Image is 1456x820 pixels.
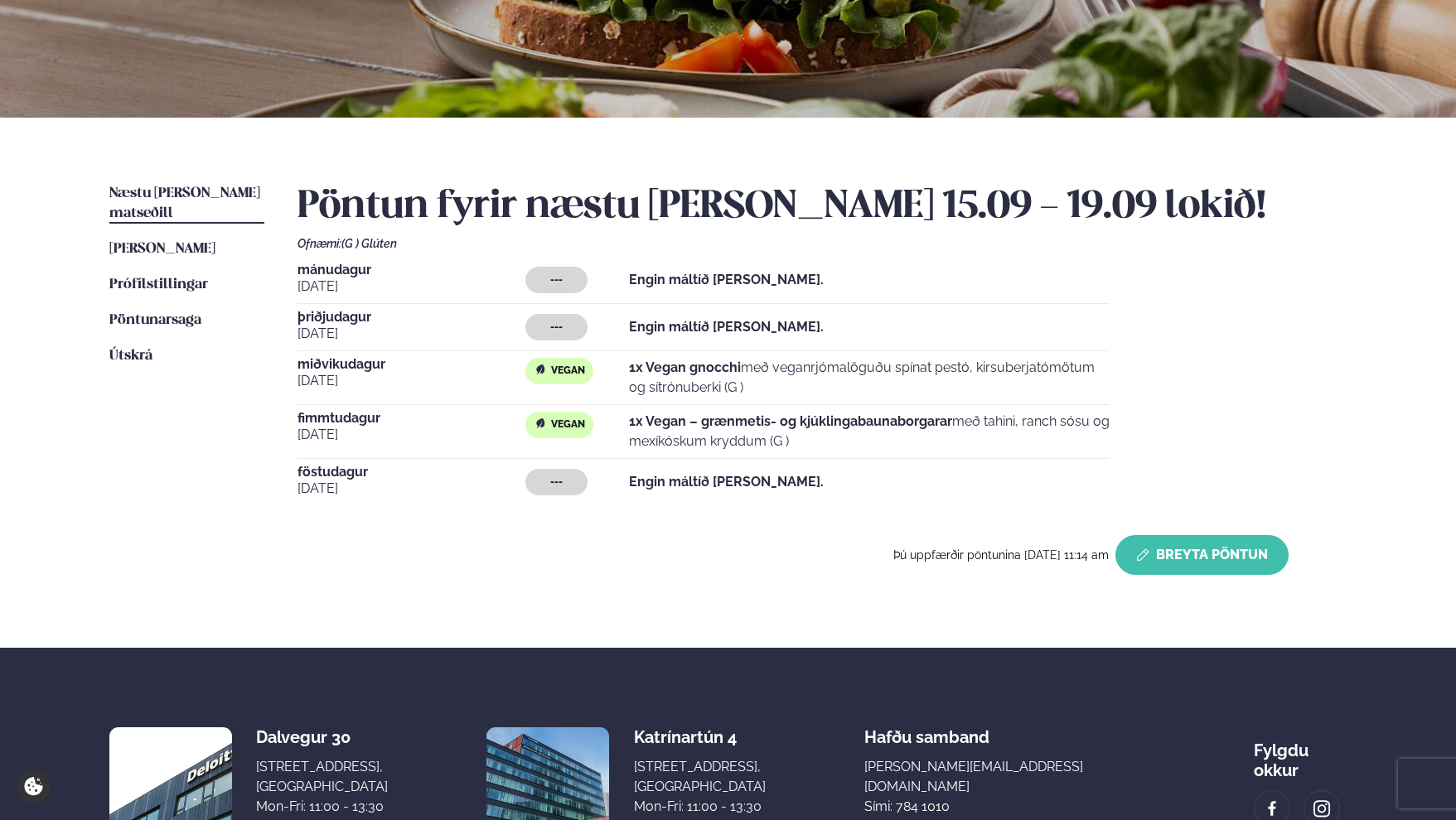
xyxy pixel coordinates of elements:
h2: Pöntun fyrir næstu [PERSON_NAME] 15.09 - 19.09 lokið! [297,184,1347,230]
div: [STREET_ADDRESS], [GEOGRAPHIC_DATA] [256,757,388,797]
span: föstudagur [297,465,525,479]
div: [STREET_ADDRESS], [GEOGRAPHIC_DATA] [634,757,766,797]
img: image alt [1263,799,1281,818]
span: [DATE] [297,371,525,391]
a: Pöntunarsaga [109,311,201,330]
span: --- [550,475,563,489]
strong: Engin máltíð [PERSON_NAME]. [629,319,824,335]
span: Pöntunarsaga [109,313,201,327]
span: [DATE] [297,479,525,499]
span: [DATE] [297,425,525,445]
p: Sími: 784 1010 [864,797,1155,817]
span: [DATE] [297,324,525,344]
span: fimmtudagur [297,412,525,425]
p: með veganrjómalöguðu spínat pestó, kirsuberjatómötum og sítrónuberki (G ) [629,358,1110,398]
span: mánudagur [297,263,525,277]
span: [PERSON_NAME] [109,242,215,256]
span: Þú uppfærðir pöntunina [DATE] 11:14 am [893,548,1109,562]
a: [PERSON_NAME][EMAIL_ADDRESS][DOMAIN_NAME] [864,757,1155,797]
span: miðvikudagur [297,358,525,371]
span: þriðjudagur [297,311,525,324]
img: Vegan.svg [534,363,547,376]
div: Mon-Fri: 11:00 - 13:30 [634,797,766,817]
strong: Engin máltíð [PERSON_NAME]. [629,474,824,490]
a: Cookie settings [17,769,51,803]
p: með tahini, ranch sósu og mexíkóskum kryddum (G ) [629,412,1110,451]
div: Mon-Fri: 11:00 - 13:30 [256,797,388,817]
a: Næstu [PERSON_NAME] matseðill [109,184,264,224]
div: Dalvegur 30 [256,727,388,747]
div: Katrínartún 4 [634,727,766,747]
span: --- [550,321,563,334]
span: Prófílstillingar [109,277,208,292]
span: [DATE] [297,277,525,297]
span: (G ) Glúten [341,237,397,250]
div: Ofnæmi: [297,237,1347,250]
a: Prófílstillingar [109,275,208,295]
a: [PERSON_NAME] [109,239,215,259]
img: image alt [1313,799,1331,818]
span: Hafðu samband [864,714,989,747]
strong: 1x Vegan – grænmetis- og kjúklingabaunaborgarar [629,413,952,429]
div: Fylgdu okkur [1254,727,1347,780]
strong: Engin máltíð [PERSON_NAME]. [629,272,824,287]
span: --- [550,273,563,287]
a: Útskrá [109,346,152,366]
strong: 1x Vegan gnocchi [629,359,741,375]
img: Vegan.svg [534,417,547,430]
span: Útskrá [109,349,152,363]
span: Vegan [551,364,585,378]
span: Vegan [551,418,585,432]
button: Breyta Pöntun [1115,535,1289,575]
span: Næstu [PERSON_NAME] matseðill [109,186,260,220]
